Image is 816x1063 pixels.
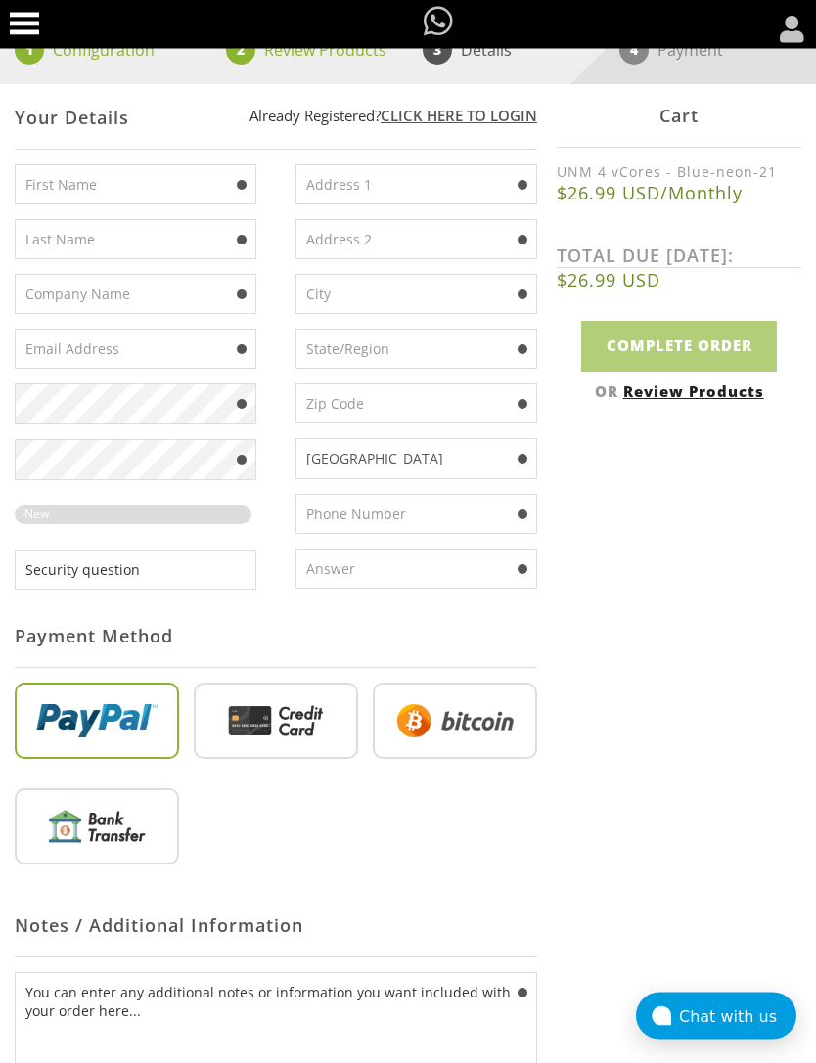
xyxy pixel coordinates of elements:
[15,684,179,760] img: PayPal.png
[623,382,764,402] a: Review Products
[581,322,777,372] input: Complete Order
[15,507,68,582] span: New Password Rating: 0%
[557,269,801,292] b: $26.99 USD
[15,107,537,126] p: Already Registered?
[295,550,537,590] input: Answer
[657,36,723,66] p: Payment
[373,684,537,760] img: Bitcoin.png
[557,182,801,205] b: $26.99 USD/Monthly
[557,244,801,269] label: TOTAL DUE [DATE]:
[557,382,801,402] div: OR
[619,36,649,66] span: 4
[15,87,537,151] div: Your Details
[15,275,256,315] input: Company Name
[381,107,537,126] a: Click here to login
[295,220,537,260] input: Address 2
[226,36,255,66] span: 2
[15,330,256,370] input: Email Address
[15,789,179,865] img: Bank%20Transfer.png
[264,36,386,66] p: Review Products
[295,275,537,315] input: City
[15,895,537,958] div: Notes / Additional Information
[194,684,358,760] img: Credit%20Card.png
[295,495,537,535] input: Phone Number
[557,163,801,182] label: UNM 4 vCores - Blue-neon-21
[53,36,155,66] p: Configuration
[15,165,256,205] input: First Name
[295,165,537,205] input: Address 1
[423,36,452,66] span: 3
[295,330,537,370] input: State/Region
[15,605,537,669] div: Payment Method
[15,220,256,260] input: Last Name
[461,36,512,66] p: Details
[295,384,537,424] input: Zip Code
[679,1007,796,1026] div: Chat with us
[636,993,796,1040] button: Chat with us
[557,85,801,149] div: Cart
